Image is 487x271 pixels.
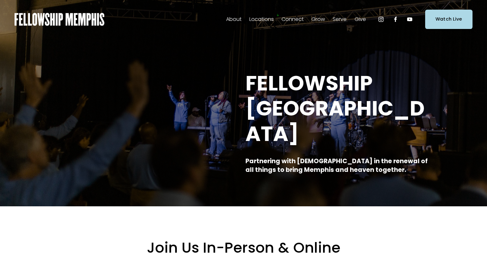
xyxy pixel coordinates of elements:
span: Grow [311,15,325,24]
a: folder dropdown [333,14,347,24]
span: Locations [249,15,274,24]
a: folder dropdown [282,14,304,24]
a: Watch Live [425,10,473,29]
span: About [226,15,242,24]
a: folder dropdown [311,14,325,24]
strong: FELLOWSHIP [GEOGRAPHIC_DATA] [245,69,425,148]
a: YouTube [406,16,413,23]
span: Serve [333,15,347,24]
img: Fellowship Memphis [14,13,104,26]
a: folder dropdown [249,14,274,24]
span: Connect [282,15,304,24]
span: Give [355,15,366,24]
a: folder dropdown [226,14,242,24]
h2: Join Us In-Person & Online [50,238,437,257]
strong: Partnering with [DEMOGRAPHIC_DATA] in the renewal of all things to bring Memphis and heaven toget... [245,157,429,174]
a: Facebook [392,16,399,23]
a: folder dropdown [355,14,366,24]
a: Instagram [378,16,384,23]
